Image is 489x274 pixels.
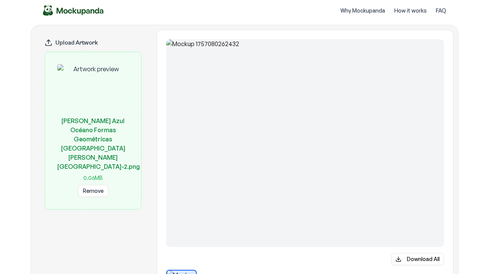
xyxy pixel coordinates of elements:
a: Mockupanda home [43,5,104,16]
p: 0.06 MB [57,174,129,182]
p: [PERSON_NAME] Azul Océano Formas Geométricas [GEOGRAPHIC_DATA][PERSON_NAME] [GEOGRAPHIC_DATA]-2... [57,116,129,171]
button: Remove [78,185,108,197]
img: Mockupanda logo [43,5,104,16]
a: FAQ [436,7,446,14]
div: Upload Artwork [45,39,141,46]
img: Artwork preview [57,64,129,113]
a: How it works [394,7,427,14]
a: Why Mockupanda [340,7,385,14]
img: Mockup 1757080262432 [166,39,444,247]
button: Download All [391,253,444,265]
